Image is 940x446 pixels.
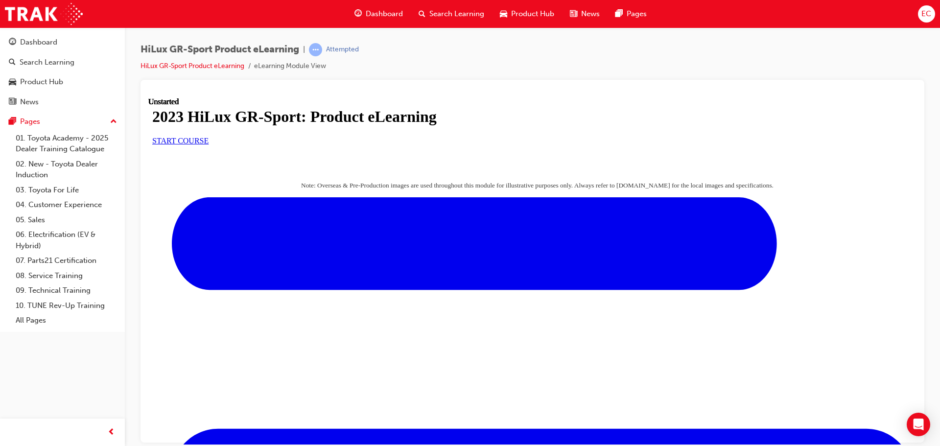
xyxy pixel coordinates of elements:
[4,39,60,47] a: START COURSE
[4,113,121,131] button: Pages
[411,4,492,24] a: search-iconSearch Learning
[12,197,121,212] a: 04. Customer Experience
[20,96,39,108] div: News
[303,44,305,55] span: |
[12,268,121,283] a: 08. Service Training
[511,8,554,20] span: Product Hub
[9,58,16,67] span: search-icon
[366,8,403,20] span: Dashboard
[12,227,121,253] a: 06. Electrification (EV & Hybrid)
[918,5,935,23] button: EC
[153,84,625,92] span: Note: Overseas & Pre-Production images are used throughout this module for illustrative purposes ...
[12,212,121,228] a: 05. Sales
[9,98,16,107] span: news-icon
[9,117,16,126] span: pages-icon
[9,38,16,47] span: guage-icon
[615,8,623,20] span: pages-icon
[20,37,57,48] div: Dashboard
[9,78,16,87] span: car-icon
[500,8,507,20] span: car-icon
[110,116,117,128] span: up-icon
[627,8,647,20] span: Pages
[570,8,577,20] span: news-icon
[4,33,121,51] a: Dashboard
[141,44,299,55] span: HiLux GR-Sport Product eLearning
[4,93,121,111] a: News
[608,4,655,24] a: pages-iconPages
[20,116,40,127] div: Pages
[921,8,931,20] span: EC
[354,8,362,20] span: guage-icon
[12,298,121,313] a: 10. TUNE Rev-Up Training
[492,4,562,24] a: car-iconProduct Hub
[326,45,359,54] div: Attempted
[562,4,608,24] a: news-iconNews
[12,313,121,328] a: All Pages
[4,73,121,91] a: Product Hub
[12,283,121,298] a: 09. Technical Training
[12,253,121,268] a: 07. Parts21 Certification
[5,3,83,25] img: Trak
[12,157,121,183] a: 02. New - Toyota Dealer Induction
[4,31,121,113] button: DashboardSearch LearningProduct HubNews
[429,8,484,20] span: Search Learning
[419,8,425,20] span: search-icon
[347,4,411,24] a: guage-iconDashboard
[108,426,115,439] span: prev-icon
[20,76,63,88] div: Product Hub
[581,8,600,20] span: News
[4,10,764,28] h1: 2023 HiLux GR-Sport: Product eLearning
[309,43,322,56] span: learningRecordVerb_ATTEMPT-icon
[141,62,244,70] a: HiLux GR-Sport Product eLearning
[12,131,121,157] a: 01. Toyota Academy - 2025 Dealer Training Catalogue
[4,53,121,71] a: Search Learning
[907,413,930,436] div: Open Intercom Messenger
[254,61,326,72] li: eLearning Module View
[20,57,74,68] div: Search Learning
[12,183,121,198] a: 03. Toyota For Life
